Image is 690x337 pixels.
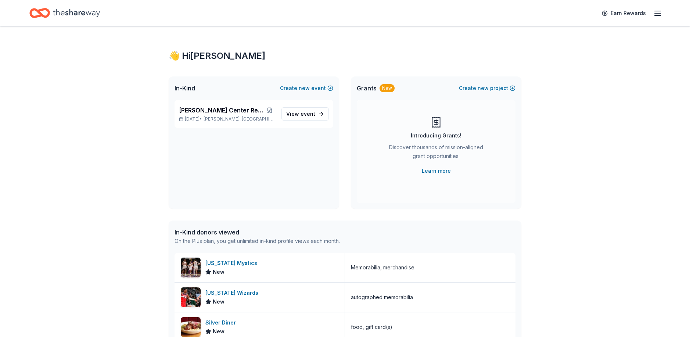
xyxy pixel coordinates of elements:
div: Discover thousands of mission-aligned grant opportunities. [386,143,486,164]
span: New [213,327,224,336]
span: New [213,268,224,276]
span: [PERSON_NAME], [GEOGRAPHIC_DATA] [204,116,276,122]
div: autographed memorabilia [351,293,413,302]
img: Image for Washington Mystics [181,258,201,277]
span: new [478,84,489,93]
div: New [380,84,395,92]
span: In-Kind [175,84,195,93]
span: event [301,111,315,117]
div: Introducing Grants! [411,131,461,140]
span: new [299,84,310,93]
span: New [213,297,224,306]
p: [DATE] • [179,116,276,122]
div: On the Plus plan, you get unlimited in-kind profile views each month. [175,237,340,245]
div: In-Kind donors viewed [175,228,340,237]
span: [PERSON_NAME] Center Restoration [179,106,264,115]
div: [US_STATE] Wizards [205,288,261,297]
div: food, gift card(s) [351,323,392,331]
span: Grants [357,84,377,93]
div: [US_STATE] Mystics [205,259,260,268]
button: Createnewproject [459,84,515,93]
a: Learn more [422,166,451,175]
span: View [286,110,315,118]
img: Image for Washington Wizards [181,287,201,307]
a: View event [281,107,329,121]
div: 👋 Hi [PERSON_NAME] [169,50,521,62]
img: Image for Silver Diner [181,317,201,337]
div: Silver Diner [205,318,239,327]
a: Home [29,4,100,22]
a: Earn Rewards [597,7,650,20]
button: Createnewevent [280,84,333,93]
div: Memorabilia, merchandise [351,263,414,272]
